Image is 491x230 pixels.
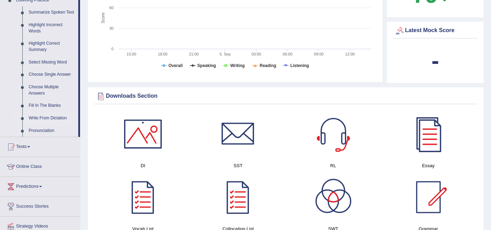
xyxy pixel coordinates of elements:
[26,81,78,99] a: Choose Multiple Answers
[283,52,293,56] text: 06:00
[95,91,476,102] div: Downloads Section
[290,63,309,68] tspan: Listening
[0,177,80,194] a: Predictions
[194,162,282,169] h4: SST
[26,125,78,137] a: Pronunciation
[219,52,231,56] tspan: 5. Sep
[101,13,106,24] tspan: Score
[109,6,114,10] text: 60
[0,157,80,175] a: Online Class
[26,6,78,19] a: Summarize Spoken Text
[158,52,168,56] text: 18:00
[26,112,78,125] a: Write From Dictation
[26,56,78,69] a: Select Missing Word
[189,52,199,56] text: 21:00
[314,52,324,56] text: 09:00
[109,26,114,30] text: 30
[432,48,439,73] b: -
[168,63,183,68] tspan: Overall
[0,197,80,214] a: Success Stories
[26,99,78,112] a: Fill In The Blanks
[111,47,114,51] text: 0
[99,162,187,169] h4: DI
[395,25,476,36] div: Latest Mock Score
[252,52,261,56] text: 03:00
[197,63,216,68] tspan: Speaking
[0,137,80,155] a: Tests
[289,162,377,169] h4: RL
[345,52,355,56] text: 12:00
[127,52,136,56] text: 15:00
[260,63,276,68] tspan: Reading
[384,162,472,169] h4: Essay
[230,63,245,68] tspan: Writing
[26,68,78,81] a: Choose Single Answer
[26,19,78,37] a: Highlight Incorrect Words
[26,37,78,56] a: Highlight Correct Summary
